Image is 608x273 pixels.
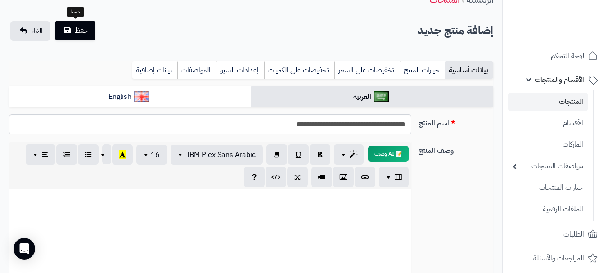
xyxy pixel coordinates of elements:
label: وصف المنتج [415,142,497,156]
a: الأقسام [508,113,588,133]
a: English [9,86,251,108]
span: الغاء [31,26,43,36]
a: إعدادات السيو [216,61,264,79]
button: حفظ [55,21,95,40]
span: IBM Plex Sans Arabic [187,149,256,160]
a: المراجعات والأسئلة [508,247,603,269]
a: مواصفات المنتجات [508,157,588,176]
a: تخفيضات على السعر [334,61,400,79]
span: الطلبات [563,228,584,241]
button: 📝 AI وصف [368,146,409,162]
h2: إضافة منتج جديد [418,22,493,40]
img: logo-2.png [547,14,599,33]
span: لوحة التحكم [551,49,584,62]
span: 16 [151,149,160,160]
a: العربية [251,86,493,108]
div: Open Intercom Messenger [14,238,35,260]
a: المنتجات [508,93,588,111]
a: خيارات المنتج [400,61,445,79]
span: حفظ [75,25,88,36]
a: الماركات [508,135,588,154]
button: 16 [136,145,167,165]
a: الغاء [10,21,50,41]
span: الأقسام والمنتجات [535,73,584,86]
a: بيانات إضافية [132,61,177,79]
img: العربية [374,91,389,102]
button: IBM Plex Sans Arabic [171,145,263,165]
a: تخفيضات على الكميات [264,61,334,79]
div: حفظ [67,7,84,17]
a: المواصفات [177,61,216,79]
a: خيارات المنتجات [508,178,588,197]
a: بيانات أساسية [445,61,493,79]
img: English [134,91,149,102]
label: اسم المنتج [415,114,497,129]
a: الملفات الرقمية [508,200,588,219]
a: لوحة التحكم [508,45,603,67]
span: المراجعات والأسئلة [533,252,584,264]
a: الطلبات [508,224,603,245]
